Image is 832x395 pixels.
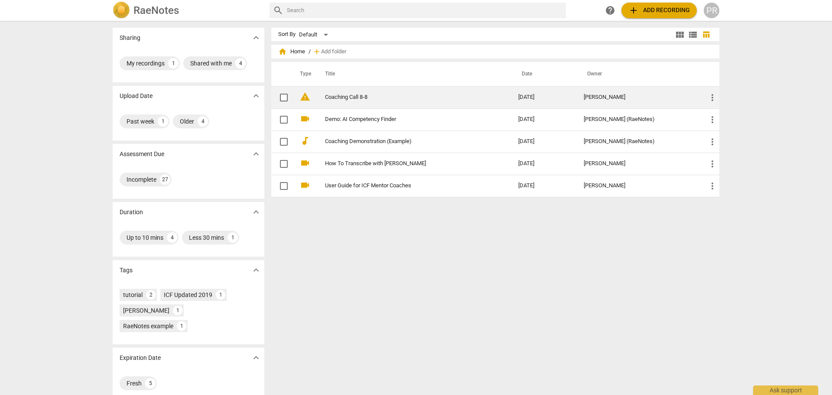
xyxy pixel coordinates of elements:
[250,89,263,102] button: Show more
[127,379,142,388] div: Fresh
[273,5,283,16] span: search
[321,49,346,55] span: Add folder
[120,91,153,101] p: Upload Date
[707,92,718,103] span: more_vert
[300,114,310,124] span: videocam
[686,28,699,41] button: List view
[127,117,154,126] div: Past week
[113,2,263,19] a: LogoRaeNotes
[628,5,690,16] span: Add recording
[251,91,261,101] span: expand_more
[584,183,693,189] div: [PERSON_NAME]
[164,291,212,299] div: ICF Updated 2019
[145,378,156,388] div: 5
[707,181,718,191] span: more_vert
[605,5,615,16] span: help
[251,149,261,159] span: expand_more
[251,33,261,43] span: expand_more
[688,29,698,40] span: view_list
[704,3,719,18] button: PR
[511,153,577,175] td: [DATE]
[167,232,177,243] div: 4
[628,5,639,16] span: add
[235,58,246,69] div: 4
[160,174,170,185] div: 27
[127,59,165,68] div: My recordings
[325,94,487,101] a: Coaching Call 8-8
[584,160,693,167] div: [PERSON_NAME]
[120,150,164,159] p: Assessment Due
[511,108,577,131] td: [DATE]
[278,47,287,56] span: home
[325,183,487,189] a: User Guide for ICF Mentor Coaches
[123,306,169,315] div: [PERSON_NAME]
[300,136,310,146] span: audiotrack
[707,159,718,169] span: more_vert
[123,291,143,299] div: tutorial
[299,28,331,42] div: Default
[300,158,310,168] span: videocam
[180,117,194,126] div: Older
[621,3,697,18] button: Upload
[602,3,618,18] a: Help
[146,290,156,300] div: 2
[120,208,143,217] p: Duration
[173,306,182,315] div: 1
[312,47,321,56] span: add
[216,290,225,300] div: 1
[577,62,700,86] th: Owner
[278,31,296,38] div: Sort By
[325,138,487,145] a: Coaching Demonstration (Example)
[177,321,186,331] div: 1
[227,232,238,243] div: 1
[300,180,310,190] span: videocam
[120,353,161,362] p: Expiration Date
[250,351,263,364] button: Show more
[300,91,310,102] span: warning
[120,33,140,42] p: Sharing
[702,30,710,39] span: table_chart
[120,266,133,275] p: Tags
[315,62,511,86] th: Title
[190,59,232,68] div: Shared with me
[127,233,163,242] div: Up to 10 mins
[158,116,168,127] div: 1
[127,175,156,184] div: Incomplete
[511,175,577,197] td: [DATE]
[707,114,718,125] span: more_vert
[250,31,263,44] button: Show more
[251,353,261,363] span: expand_more
[250,206,263,219] button: Show more
[168,58,179,69] div: 1
[675,29,685,40] span: view_module
[673,28,686,41] button: Tile view
[251,265,261,275] span: expand_more
[325,116,487,123] a: Demo: AI Competency Finder
[250,147,263,160] button: Show more
[133,4,179,16] h2: RaeNotes
[278,47,305,56] span: Home
[251,207,261,217] span: expand_more
[584,116,693,123] div: [PERSON_NAME] (RaeNotes)
[325,160,487,167] a: How To Transcribe with [PERSON_NAME]
[198,116,208,127] div: 4
[309,49,311,55] span: /
[753,385,818,395] div: Ask support
[511,62,577,86] th: Date
[511,86,577,108] td: [DATE]
[584,138,693,145] div: [PERSON_NAME] (RaeNotes)
[123,322,173,330] div: RaeNotes example
[113,2,130,19] img: Logo
[511,131,577,153] td: [DATE]
[189,233,224,242] div: Less 30 mins
[699,28,712,41] button: Table view
[250,264,263,277] button: Show more
[287,3,562,17] input: Search
[707,137,718,147] span: more_vert
[584,94,693,101] div: [PERSON_NAME]
[293,62,315,86] th: Type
